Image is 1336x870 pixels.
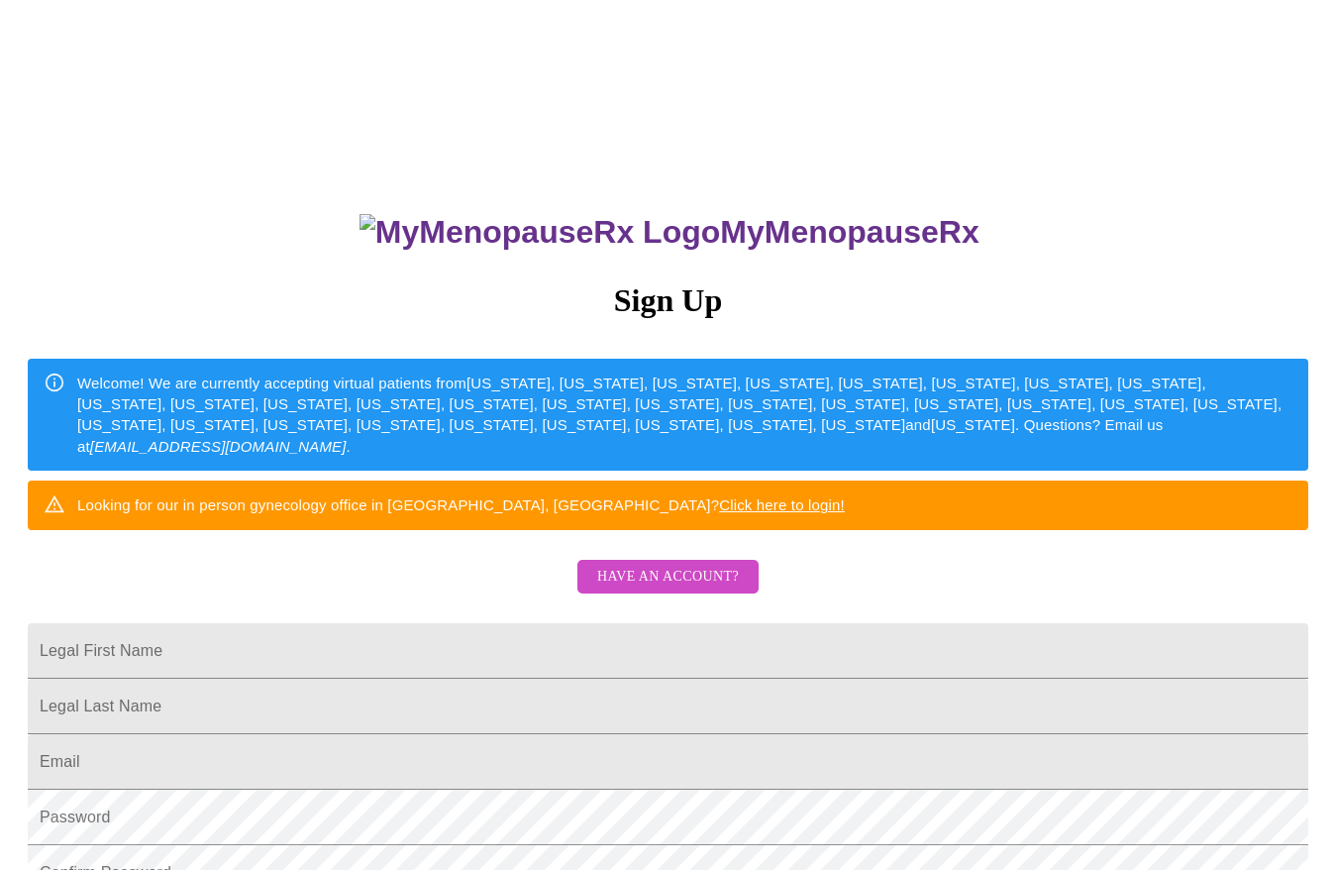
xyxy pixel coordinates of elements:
span: Have an account? [597,565,739,590]
button: Have an account? [577,560,759,595]
a: Have an account? [572,582,764,598]
h3: MyMenopauseRx [31,214,1309,251]
div: Looking for our in person gynecology office in [GEOGRAPHIC_DATA], [GEOGRAPHIC_DATA]? [77,487,845,523]
em: [EMAIL_ADDRESS][DOMAIN_NAME] [90,438,347,455]
h3: Sign Up [28,282,1308,319]
a: Click here to login! [719,496,845,513]
div: Welcome! We are currently accepting virtual patients from [US_STATE], [US_STATE], [US_STATE], [US... [77,365,1292,466]
img: MyMenopauseRx Logo [360,214,720,251]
